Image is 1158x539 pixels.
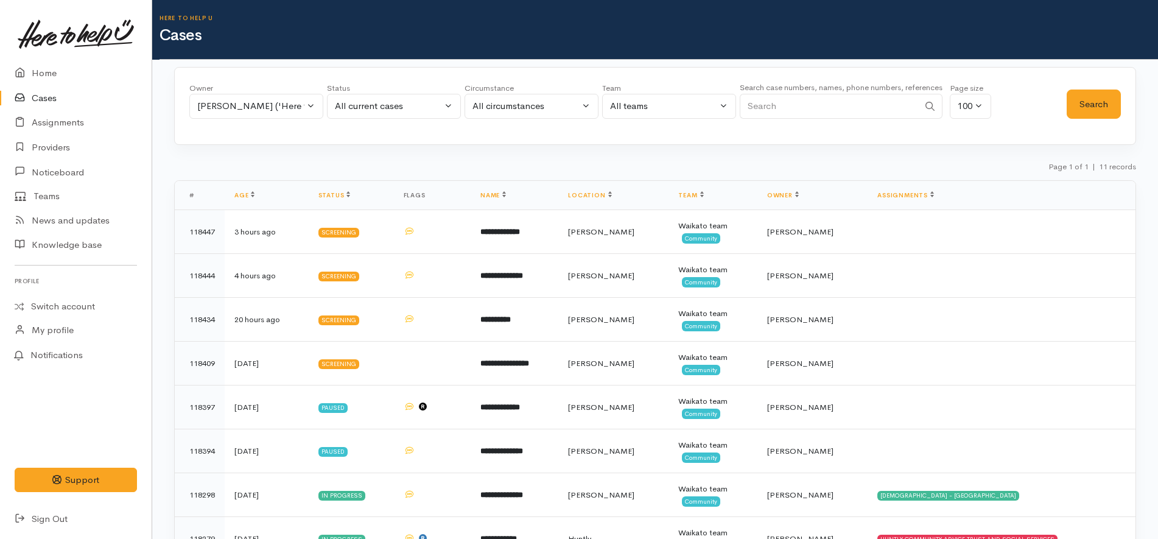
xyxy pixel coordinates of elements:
[175,342,225,386] td: 118409
[958,99,972,113] div: 100
[318,191,351,199] a: Status
[160,27,1158,44] h1: Cases
[225,298,309,342] td: 20 hours ago
[678,191,703,199] a: Team
[767,270,833,281] span: [PERSON_NAME]
[160,15,1158,21] h6: Here to help u
[175,473,225,517] td: 118298
[225,342,309,386] td: [DATE]
[568,270,634,281] span: [PERSON_NAME]
[678,483,747,495] div: Waikato team
[678,308,747,320] div: Waikato team
[767,446,833,456] span: [PERSON_NAME]
[335,99,442,113] div: All current cases
[767,227,833,237] span: [PERSON_NAME]
[197,99,304,113] div: [PERSON_NAME] ('Here to help u')
[394,181,471,210] th: Flags
[740,82,942,93] small: Search case numbers, names, phone numbers, references
[767,314,833,325] span: [PERSON_NAME]
[327,82,461,94] div: Status
[318,447,348,457] div: Paused
[318,272,359,281] div: Screening
[682,365,720,375] span: Community
[682,277,720,287] span: Community
[175,181,225,210] th: #
[602,94,736,119] button: All teams
[189,94,323,119] button: Katarina Daly ('Here to help u')
[568,402,634,412] span: [PERSON_NAME]
[175,386,225,429] td: 118397
[767,402,833,412] span: [PERSON_NAME]
[767,358,833,368] span: [PERSON_NAME]
[225,254,309,298] td: 4 hours ago
[610,99,717,113] div: All teams
[767,490,833,500] span: [PERSON_NAME]
[175,429,225,473] td: 118394
[877,491,1019,501] div: [DEMOGRAPHIC_DATA] - [GEOGRAPHIC_DATA]
[678,527,747,539] div: Waikato team
[225,386,309,429] td: [DATE]
[678,264,747,276] div: Waikato team
[1067,90,1121,119] button: Search
[318,403,348,413] div: Paused
[327,94,461,119] button: All current cases
[678,220,747,232] div: Waikato team
[602,82,736,94] div: Team
[678,395,747,407] div: Waikato team
[480,191,506,199] a: Name
[225,429,309,473] td: [DATE]
[740,94,919,119] input: Search
[568,490,634,500] span: [PERSON_NAME]
[1092,161,1095,172] span: |
[15,468,137,493] button: Support
[175,254,225,298] td: 118444
[682,321,720,331] span: Community
[318,491,365,501] div: In progress
[175,210,225,254] td: 118447
[175,298,225,342] td: 118434
[234,191,254,199] a: Age
[678,351,747,364] div: Waikato team
[682,409,720,418] span: Community
[568,446,634,456] span: [PERSON_NAME]
[318,315,359,325] div: Screening
[682,233,720,243] span: Community
[15,273,137,289] h6: Profile
[767,191,799,199] a: Owner
[318,359,359,369] div: Screening
[225,210,309,254] td: 3 hours ago
[472,99,580,113] div: All circumstances
[568,227,634,237] span: [PERSON_NAME]
[465,82,598,94] div: Circumstance
[678,439,747,451] div: Waikato team
[465,94,598,119] button: All circumstances
[682,453,720,462] span: Community
[189,82,323,94] div: Owner
[950,82,991,94] div: Page size
[568,191,611,199] a: Location
[225,473,309,517] td: [DATE]
[877,191,934,199] a: Assignments
[1048,161,1136,172] small: Page 1 of 1 11 records
[318,228,359,238] div: Screening
[568,314,634,325] span: [PERSON_NAME]
[950,94,991,119] button: 100
[568,358,634,368] span: [PERSON_NAME]
[682,496,720,506] span: Community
